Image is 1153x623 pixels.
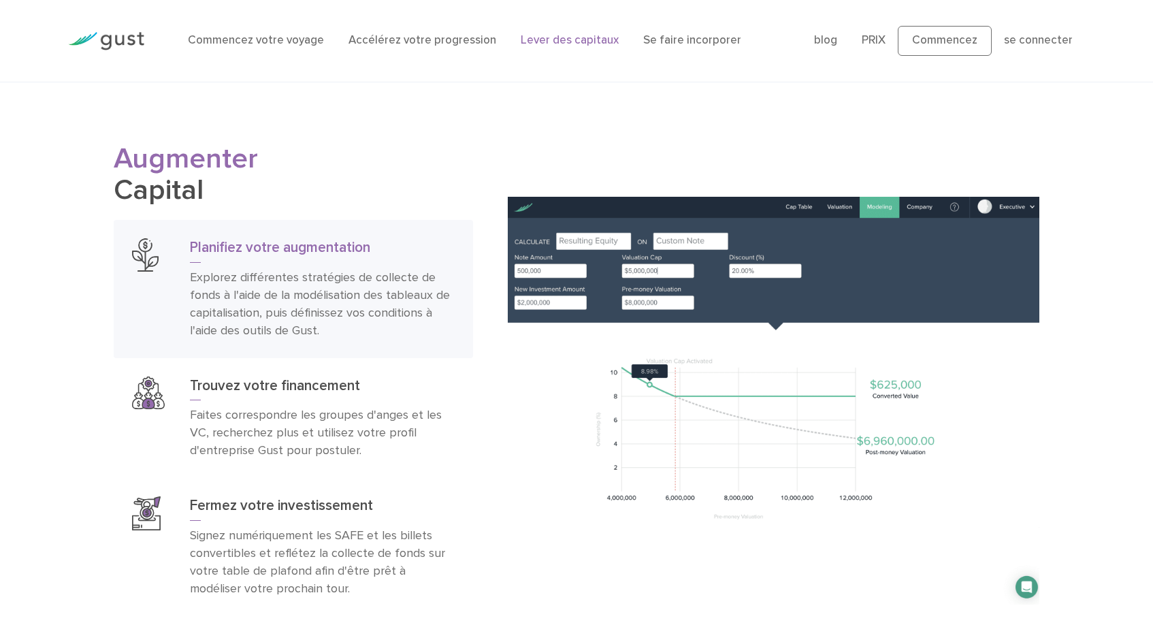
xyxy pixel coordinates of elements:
[190,238,455,263] h3: Planifiez votre augmentation
[68,32,144,50] img: Logo de la rafale
[508,197,1039,605] img: Planifiez Votre Augmentation
[1004,33,1073,47] a: se connecter
[132,238,158,272] img: Planifiez Votre Augmentation
[862,33,886,47] a: PRIX
[132,377,165,409] img: Trouvez votre financement
[132,496,160,530] img: Fermez votre investissement
[114,220,473,358] a: Planifiez Votre AugmentationPlanifiez votre augmentationExplorez différentes stratégies de collec...
[114,478,473,616] a: Fermez votre investissementFermez votre investissementSignez numériquement les SAFE et les billet...
[114,358,473,479] a: Trouvez votre financementTrouvez votre financementFaites correspondre les groupes d'anges et les ...
[188,33,324,47] a: Commencez votre voyage
[521,33,619,47] a: Lever des capitaux
[898,26,992,56] a: Commencez
[814,33,837,47] a: blog
[348,33,496,47] a: Accélérez votre progression
[114,142,258,176] span: Augmenter
[190,406,455,460] p: Faites correspondre les groupes d'anges et les VC, recherchez plus et utilisez votre profil d'ent...
[190,377,455,401] h3: Trouvez votre financement
[190,527,455,598] p: Signez numériquement les SAFE et les billets convertibles et reflétez la collecte de fonds sur vo...
[114,144,473,206] h2: Capital
[190,496,455,521] h3: Fermez votre investissement
[190,269,455,340] p: Explorez différentes stratégies de collecte de fonds à l'aide de la modélisation des tableaux de ...
[643,33,741,47] a: Se faire incorporer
